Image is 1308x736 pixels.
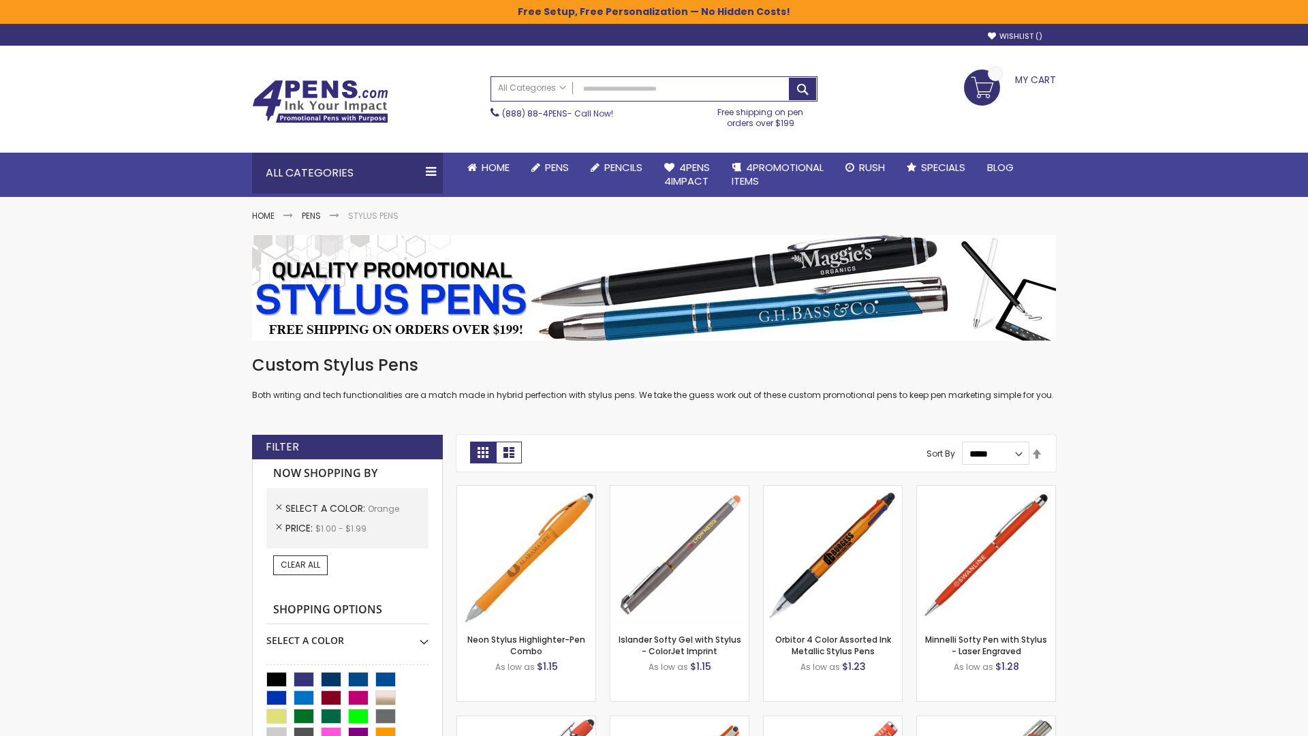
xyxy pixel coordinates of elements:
[266,624,429,647] div: Select A Color
[775,634,891,656] a: Orbitor 4 Color Assorted Ink Metallic Stylus Pens
[764,486,902,624] img: Orbitor 4 Color Assorted Ink Metallic Stylus Pens-Orange
[690,660,711,673] span: $1.15
[252,210,275,221] a: Home
[456,153,520,183] a: Home
[580,153,653,183] a: Pencils
[266,596,429,625] strong: Shopping Options
[842,660,866,673] span: $1.23
[495,661,535,673] span: As low as
[704,102,818,129] div: Free shipping on pen orders over $199
[266,459,429,488] strong: Now Shopping by
[917,485,1055,497] a: Minnelli Softy Pen with Stylus - Laser Engraved-Orange
[348,210,399,221] strong: Stylus Pens
[954,661,993,673] span: As low as
[610,486,749,624] img: Islander Softy Gel with Stylus - ColorJet Imprint-Orange
[252,354,1056,401] div: Both writing and tech functionalities are a match made in hybrid perfection with stylus pens. We ...
[653,153,721,197] a: 4Pens4impact
[368,503,399,515] span: Orange
[764,485,902,497] a: Orbitor 4 Color Assorted Ink Metallic Stylus Pens-Orange
[921,160,965,174] span: Specials
[800,661,840,673] span: As low as
[859,160,885,174] span: Rush
[604,160,642,174] span: Pencils
[917,716,1055,727] a: Tres-Chic Softy Brights with Stylus Pen - Laser-Orange
[835,153,896,183] a: Rush
[252,153,443,194] div: All Categories
[266,440,299,455] strong: Filter
[482,160,510,174] span: Home
[619,634,741,656] a: Islander Softy Gel with Stylus - ColorJet Imprint
[610,485,749,497] a: Islander Softy Gel with Stylus - ColorJet Imprint-Orange
[467,634,585,656] a: Neon Stylus Highlighter-Pen Combo
[252,80,388,123] img: 4Pens Custom Pens and Promotional Products
[281,559,320,570] span: Clear All
[498,82,566,93] span: All Categories
[995,660,1019,673] span: $1.28
[917,486,1055,624] img: Minnelli Softy Pen with Stylus - Laser Engraved-Orange
[285,521,315,535] span: Price
[457,485,595,497] a: Neon Stylus Highlighter-Pen Combo-Orange
[502,108,567,119] a: (888) 88-4PENS
[252,354,1056,376] h1: Custom Stylus Pens
[457,716,595,727] a: 4P-MS8B-Orange
[732,160,824,188] span: 4PROMOTIONAL ITEMS
[302,210,321,221] a: Pens
[896,153,976,183] a: Specials
[273,555,328,574] a: Clear All
[926,448,955,459] label: Sort By
[664,160,710,188] span: 4Pens 4impact
[545,160,569,174] span: Pens
[537,660,558,673] span: $1.15
[502,108,613,119] span: - Call Now!
[470,442,496,463] strong: Grid
[252,235,1056,341] img: Stylus Pens
[721,153,835,197] a: 4PROMOTIONALITEMS
[976,153,1025,183] a: Blog
[925,634,1047,656] a: Minnelli Softy Pen with Stylus - Laser Engraved
[285,502,368,515] span: Select A Color
[457,486,595,624] img: Neon Stylus Highlighter-Pen Combo-Orange
[491,77,573,99] a: All Categories
[988,31,1042,42] a: Wishlist
[610,716,749,727] a: Avendale Velvet Touch Stylus Gel Pen-Orange
[649,661,688,673] span: As low as
[764,716,902,727] a: Marin Softy Pen with Stylus - Laser Engraved-Orange
[315,523,367,534] span: $1.00 - $1.99
[987,160,1014,174] span: Blog
[520,153,580,183] a: Pens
